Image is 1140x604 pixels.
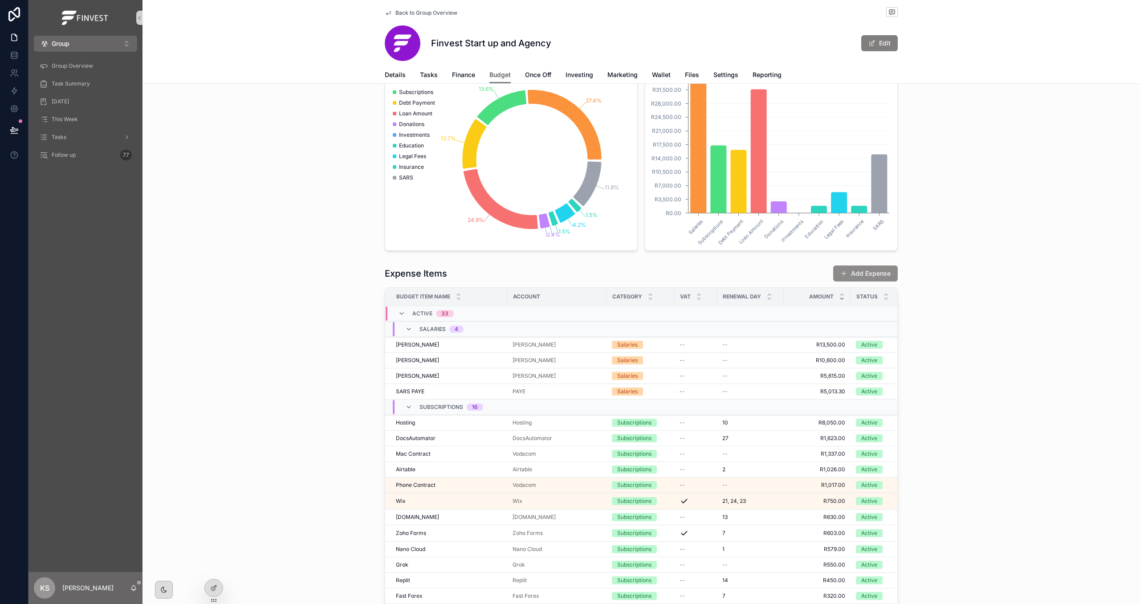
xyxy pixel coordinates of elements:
span: Loan Amount [399,110,432,117]
div: Subscriptions [617,592,651,600]
a: Files [685,67,699,85]
a: Active [856,529,912,537]
button: Add Expense [833,265,898,282]
div: Subscriptions [617,529,651,537]
a: DocsAutomator [513,435,552,442]
a: [PERSON_NAME] [513,357,556,364]
a: -- [680,561,712,568]
a: This Week [34,111,137,127]
a: R5,615.00 [789,372,845,380]
a: 7 [722,592,778,600]
a: -- [680,546,712,553]
a: Active [856,592,912,600]
a: Budget [489,67,511,84]
a: -- [722,482,778,489]
span: Marketing [607,70,638,79]
a: -- [680,388,712,395]
a: R550.00 [789,561,845,568]
a: Active [856,341,912,349]
div: Active [861,341,877,349]
a: Active [856,465,912,473]
tspan: 13.6% [479,86,494,92]
a: Subscriptions [612,481,669,489]
span: Airtable [396,466,415,473]
a: R320.00 [789,592,845,600]
div: Subscriptions [617,481,651,489]
span: Vodacom [513,450,536,457]
a: 1 [722,546,778,553]
a: Subscriptions [612,513,669,521]
a: R1,623.00 [789,435,845,442]
div: Subscriptions [617,576,651,584]
span: -- [680,577,685,584]
div: Subscriptions [617,419,651,427]
span: [PERSON_NAME] [513,372,556,380]
div: Active [861,576,877,584]
span: -- [680,372,685,380]
a: Fast Forex [513,592,601,600]
a: Vodacom [513,482,536,489]
a: -- [680,419,712,426]
a: -- [680,450,712,457]
div: Salaries [617,372,638,380]
span: -- [680,419,685,426]
span: This Week [52,116,78,123]
a: -- [680,435,712,442]
span: -- [680,450,685,457]
span: Nano Cloud [513,546,542,553]
span: Wix [396,498,406,505]
a: Subscriptions [612,561,669,569]
a: Wix [513,498,601,505]
span: R5,013.30 [789,388,845,395]
a: -- [680,592,712,600]
span: R750.00 [789,498,845,505]
div: Active [861,465,877,473]
a: Wallet [652,67,671,85]
div: Active [861,356,877,364]
span: Nano Cloud [396,546,425,553]
span: R8,050.00 [789,419,845,426]
span: [PERSON_NAME] [396,357,439,364]
a: -- [680,577,712,584]
span: 7 [722,592,725,600]
div: Active [861,450,877,458]
a: R603.00 [789,530,845,537]
div: Active [861,419,877,427]
a: [PERSON_NAME] [513,357,601,364]
a: Replit [513,577,527,584]
a: Hosting [513,419,601,426]
span: -- [680,341,685,348]
a: Subscriptions [612,497,669,505]
a: Group Overview [34,58,137,74]
a: Settings [713,67,738,85]
a: Active [856,561,912,569]
a: -- [722,388,778,395]
button: Edit [861,35,898,51]
a: PAYE [513,388,601,395]
a: Subscriptions [612,434,669,442]
span: Wallet [652,70,671,79]
a: Zoho Forms [513,530,543,537]
a: Grok [513,561,525,568]
div: Active [861,529,877,537]
span: Phone Contract [396,482,436,489]
a: Airtable [513,466,601,473]
a: Fast Forex [513,592,539,600]
tspan: R21,000.00 [652,127,681,134]
span: Once Off [525,70,551,79]
span: [DOMAIN_NAME] [396,514,439,521]
a: -- [680,372,712,380]
h1: Finvest Start up and Agency [431,37,551,49]
span: 21, 24, 23 [722,498,746,505]
span: -- [680,546,685,553]
div: chart [391,74,632,245]
img: App logo [62,11,109,25]
span: -- [722,561,728,568]
a: Zoho Forms [396,530,502,537]
span: -- [680,357,685,364]
a: Salaries [612,356,669,364]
